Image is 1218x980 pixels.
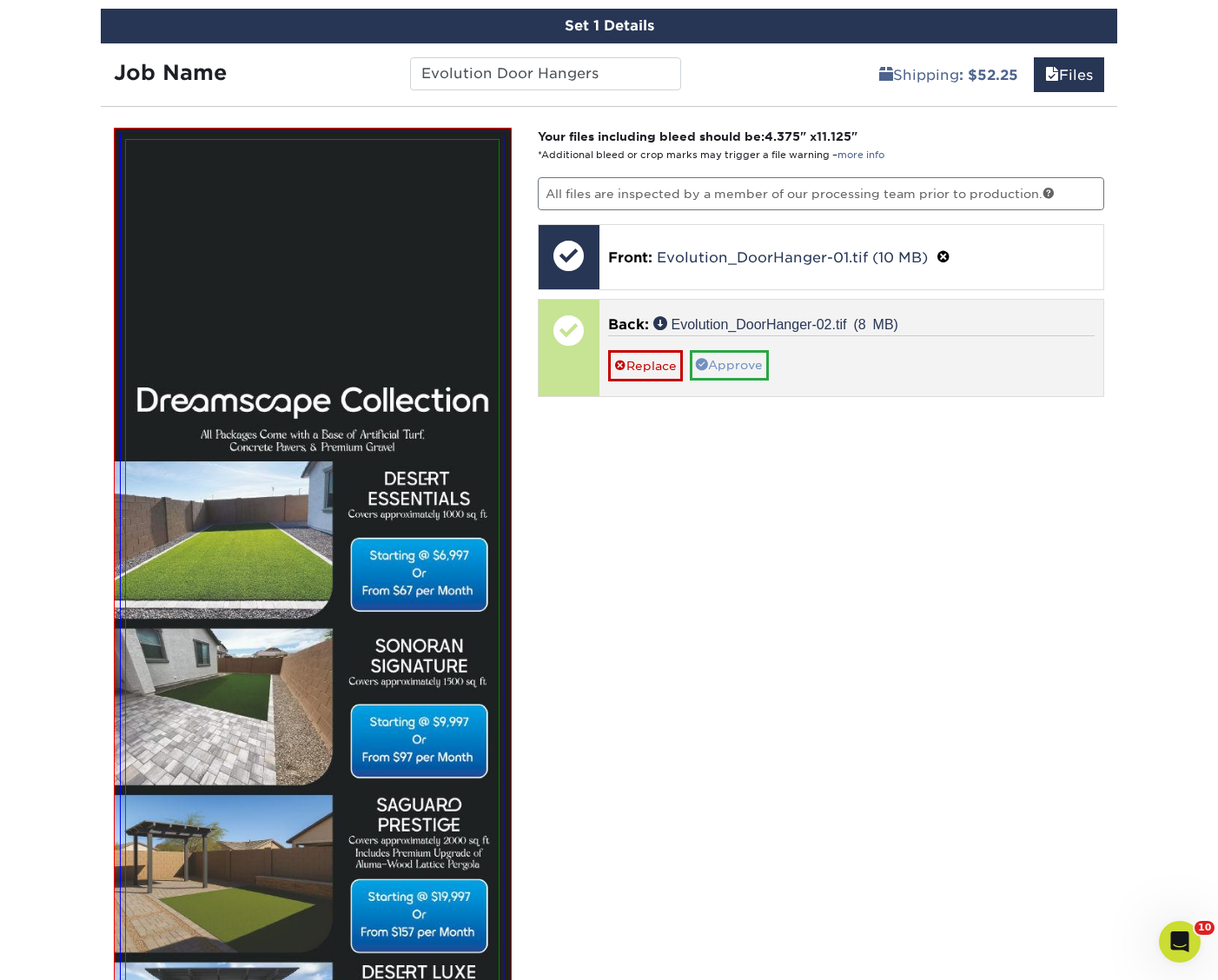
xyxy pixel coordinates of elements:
[1195,921,1215,935] span: 10
[608,350,683,381] a: Replace
[837,149,884,161] a: more info
[959,67,1018,83] b: : $52.25
[538,129,857,143] strong: Your files including bleed should be: " x "
[410,57,680,90] input: Enter a job name
[101,9,1117,43] div: Set 1 Details
[538,177,1105,210] p: All files are inspected by a member of our processing team prior to production.
[765,129,800,143] span: 4.375
[1045,67,1059,83] span: files
[114,60,227,85] strong: Job Name
[1159,921,1201,963] iframe: Intercom live chat
[690,350,769,380] a: Approve
[1034,57,1104,92] a: Files
[657,249,928,266] a: Evolution_DoorHanger-01.tif (10 MB)
[817,129,851,143] span: 11.125
[608,316,649,333] span: Back:
[879,67,893,83] span: shipping
[608,249,652,266] span: Front:
[868,57,1029,92] a: Shipping: $52.25
[653,316,898,330] a: Evolution_DoorHanger-02.tif (8 MB)
[4,927,148,974] iframe: Google Customer Reviews
[538,149,884,161] small: *Additional bleed or crop marks may trigger a file warning –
